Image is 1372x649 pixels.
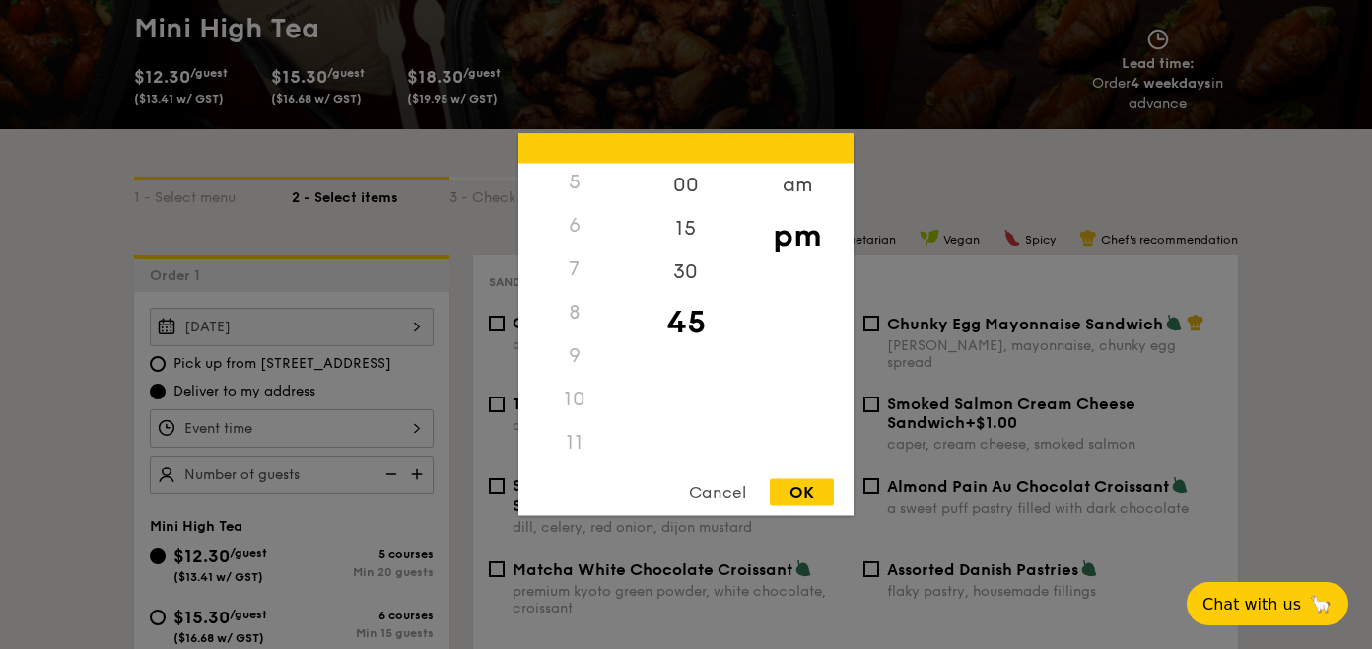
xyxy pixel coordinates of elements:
[630,207,741,251] div: 15
[1309,593,1333,615] span: 🦙
[518,204,630,248] div: 6
[630,251,741,294] div: 30
[518,378,630,421] div: 10
[1187,582,1348,625] button: Chat with us🦙
[518,248,630,291] div: 7
[518,421,630,465] div: 11
[669,479,766,506] div: Cancel
[518,334,630,378] div: 9
[1202,595,1301,613] span: Chat with us
[518,291,630,334] div: 8
[630,164,741,207] div: 00
[518,161,630,204] div: 5
[770,479,834,506] div: OK
[741,164,853,207] div: am
[630,294,741,351] div: 45
[741,207,853,264] div: pm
